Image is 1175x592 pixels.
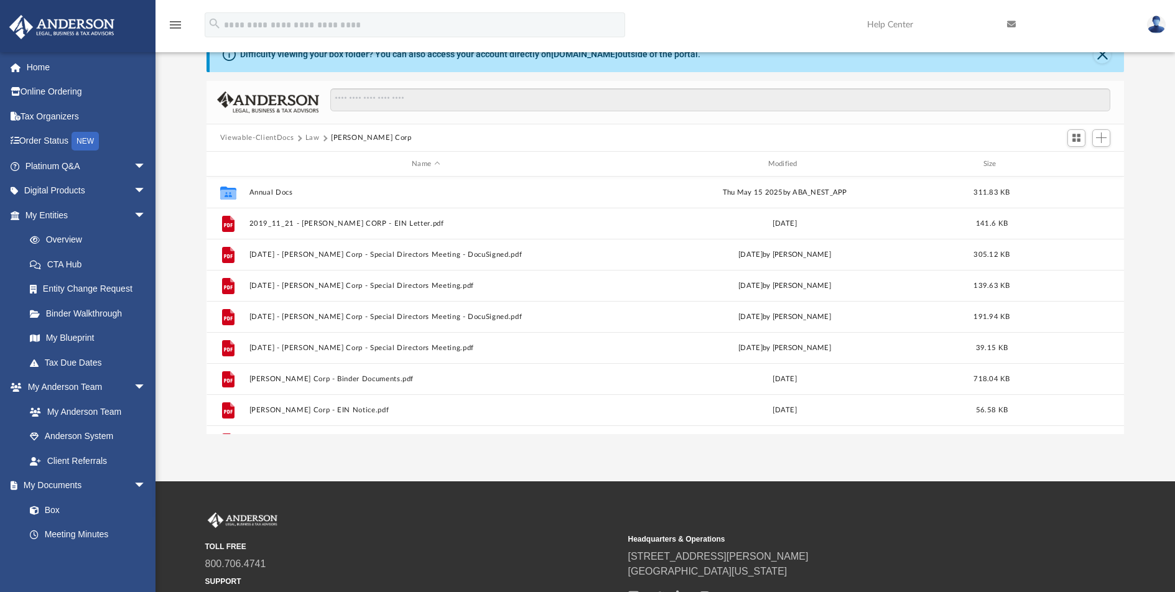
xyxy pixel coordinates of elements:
a: Platinum Q&Aarrow_drop_down [9,154,165,178]
button: [PERSON_NAME] Corp - Binder Documents.pdf [249,375,602,383]
button: [DATE] - [PERSON_NAME] Corp - Special Directors Meeting.pdf [249,282,602,290]
button: Law [305,132,320,144]
button: Close [1094,46,1111,63]
span: 311.83 KB [973,189,1010,196]
div: Name [248,159,602,170]
span: arrow_drop_down [134,178,159,204]
a: Online Ordering [9,80,165,104]
a: Home [9,55,165,80]
a: [STREET_ADDRESS][PERSON_NAME] [628,551,809,562]
a: 800.706.4741 [205,558,266,569]
button: [DATE] - [PERSON_NAME] Corp - Special Directors Meeting - DocuSigned.pdf [249,251,602,259]
a: Digital Productsarrow_drop_down [9,178,165,203]
div: [DATE] [608,374,961,385]
div: Thu May 15 2025 by ABA_NEST_APP [608,187,961,198]
span: 191.94 KB [973,313,1010,320]
small: TOLL FREE [205,541,620,552]
a: Meeting Minutes [17,522,159,547]
span: 718.04 KB [973,376,1010,382]
div: [DATE] by [PERSON_NAME] [608,343,961,354]
a: Overview [17,228,165,252]
img: User Pic [1147,16,1166,34]
a: My Blueprint [17,326,159,351]
div: Modified [608,159,962,170]
div: [DATE] [608,405,961,416]
button: 2019_11_21 - [PERSON_NAME] CORP - EIN Letter.pdf [249,220,602,228]
img: Anderson Advisors Platinum Portal [205,512,280,529]
a: Anderson System [17,424,159,449]
a: menu [168,24,183,32]
button: Add [1092,129,1111,147]
a: My Anderson Teamarrow_drop_down [9,375,159,400]
div: NEW [72,132,99,150]
button: [PERSON_NAME] Corp [331,132,412,144]
button: [DATE] - [PERSON_NAME] Corp - Special Directors Meeting.pdf [249,344,602,352]
span: arrow_drop_down [134,473,159,499]
button: Annual Docs [249,188,602,197]
a: Box [17,497,152,522]
small: SUPPORT [205,576,620,587]
span: 56.58 KB [976,407,1008,414]
div: Size [967,159,1016,170]
button: [DATE] - [PERSON_NAME] Corp - Special Directors Meeting - DocuSigned.pdf [249,313,602,321]
i: menu [168,17,183,32]
a: Tax Organizers [9,104,165,129]
span: 139.63 KB [973,282,1010,289]
div: [DATE] by [PERSON_NAME] [608,280,961,292]
div: id [1022,159,1109,170]
a: Order StatusNEW [9,129,165,154]
a: Forms Library [17,547,152,571]
div: grid [207,177,1124,435]
span: 39.15 KB [976,345,1008,351]
div: [DATE] [608,218,961,229]
span: arrow_drop_down [134,203,159,228]
input: Search files and folders [330,88,1110,112]
div: Difficulty viewing your box folder? You can also access your account directly on outside of the p... [240,48,700,61]
a: My Entitiesarrow_drop_down [9,203,165,228]
img: Anderson Advisors Platinum Portal [6,15,118,39]
a: CTA Hub [17,252,165,277]
small: Headquarters & Operations [628,534,1043,545]
a: [DOMAIN_NAME] [551,49,618,59]
button: Switch to Grid View [1067,129,1086,147]
a: [GEOGRAPHIC_DATA][US_STATE] [628,566,787,576]
button: [PERSON_NAME] Corp - EIN Notice.pdf [249,406,602,414]
a: My Documentsarrow_drop_down [9,473,159,498]
span: 141.6 KB [976,220,1008,227]
i: search [208,17,221,30]
span: arrow_drop_down [134,154,159,179]
button: Viewable-ClientDocs [220,132,294,144]
div: [DATE] by [PERSON_NAME] [608,312,961,323]
div: id [212,159,243,170]
a: Binder Walkthrough [17,301,165,326]
div: [DATE] by [PERSON_NAME] [608,249,961,261]
a: My Anderson Team [17,399,152,424]
a: Tax Due Dates [17,350,165,375]
span: 305.12 KB [973,251,1010,258]
span: arrow_drop_down [134,375,159,400]
a: Entity Change Request [17,277,165,302]
a: Client Referrals [17,448,159,473]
